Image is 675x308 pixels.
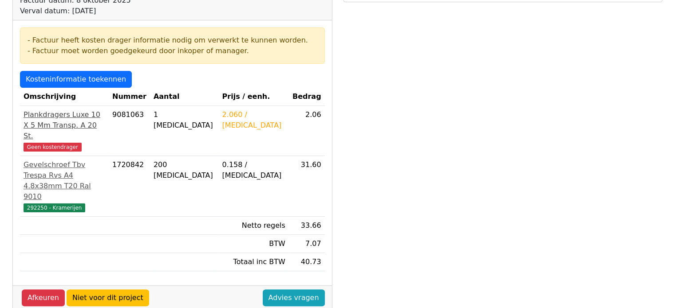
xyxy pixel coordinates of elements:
[263,289,325,306] a: Advies vragen
[28,46,317,56] div: - Factuur moet worden goedgekeurd door inkoper of manager.
[20,88,109,106] th: Omschrijving
[109,156,150,217] td: 1720842
[28,35,317,46] div: - Factuur heeft kosten drager informatie nodig om verwerkt te kunnen worden.
[20,71,132,88] a: Kosteninformatie toekennen
[289,235,325,253] td: 7.07
[154,109,215,131] div: 1 [MEDICAL_DATA]
[289,217,325,235] td: 33.66
[24,203,85,212] span: 292250 - Kramerijen
[109,88,150,106] th: Nummer
[24,143,82,152] span: Geen kostendrager
[289,156,325,217] td: 31.60
[24,160,105,213] a: Gevelschroef Tbv Trespa Rvs A4 4.8x38mm T20 Ral 9010292250 - Kramerijen
[22,289,65,306] a: Afkeuren
[20,6,283,16] div: Verval datum: [DATE]
[289,88,325,106] th: Bedrag
[24,109,105,152] a: Plankdragers Luxe 10 X 5 Mm Transp. A 20 St.Geen kostendrager
[24,109,105,141] div: Plankdragers Luxe 10 X 5 Mm Transp. A 20 St.
[289,253,325,271] td: 40.73
[67,289,149,306] a: Niet voor dit project
[219,253,289,271] td: Totaal inc BTW
[222,160,285,181] div: 0.158 / [MEDICAL_DATA]
[219,235,289,253] td: BTW
[219,217,289,235] td: Netto regels
[289,106,325,156] td: 2.06
[219,88,289,106] th: Prijs / eenh.
[154,160,215,181] div: 200 [MEDICAL_DATA]
[109,106,150,156] td: 9081063
[222,109,285,131] div: 2.060 / [MEDICAL_DATA]
[24,160,105,202] div: Gevelschroef Tbv Trespa Rvs A4 4.8x38mm T20 Ral 9010
[150,88,219,106] th: Aantal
